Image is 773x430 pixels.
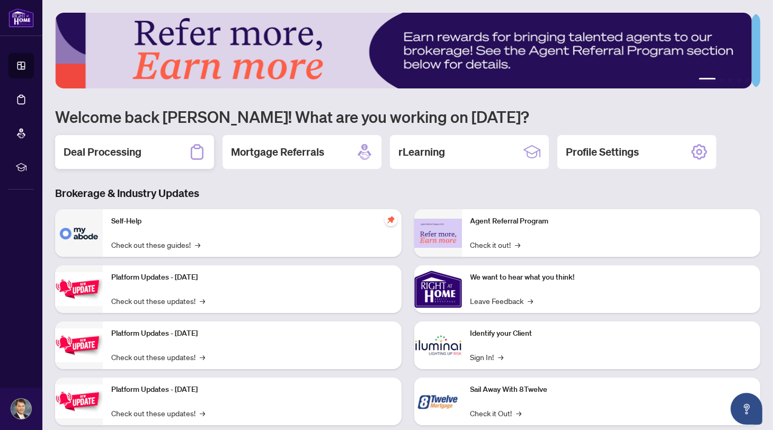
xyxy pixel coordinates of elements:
img: Platform Updates - June 23, 2025 [55,384,103,418]
img: We want to hear what you think! [414,265,462,313]
span: → [517,407,522,419]
a: Check it Out!→ [470,407,522,419]
p: Platform Updates - [DATE] [111,272,393,283]
img: Platform Updates - July 8, 2025 [55,328,103,362]
p: Identify your Client [470,328,752,339]
button: Open asap [731,393,762,425]
img: Identify your Client [414,321,462,369]
h3: Brokerage & Industry Updates [55,186,760,201]
span: → [528,295,534,307]
button: 3 [728,78,733,82]
button: 2 [720,78,724,82]
button: 4 [737,78,741,82]
p: Platform Updates - [DATE] [111,328,393,339]
img: Slide 0 [55,13,752,88]
span: → [499,351,504,363]
h1: Welcome back [PERSON_NAME]! What are you working on [DATE]? [55,106,760,127]
a: Check out these updates!→ [111,351,205,363]
span: → [200,295,205,307]
a: Check out these updates!→ [111,407,205,419]
a: Check out these updates!→ [111,295,205,307]
p: Agent Referral Program [470,216,752,227]
a: Check it out!→ [470,239,521,250]
h2: Deal Processing [64,145,141,159]
h2: Profile Settings [566,145,639,159]
img: logo [8,8,34,28]
p: Platform Updates - [DATE] [111,384,393,396]
p: Self-Help [111,216,393,227]
h2: Mortgage Referrals [231,145,324,159]
span: → [195,239,200,250]
span: → [200,407,205,419]
p: Sail Away With 8Twelve [470,384,752,396]
img: Platform Updates - July 21, 2025 [55,272,103,306]
h2: rLearning [398,145,445,159]
img: Sail Away With 8Twelve [414,378,462,425]
button: 5 [745,78,750,82]
a: Leave Feedback→ [470,295,534,307]
img: Profile Icon [11,399,31,419]
button: 1 [699,78,716,82]
p: We want to hear what you think! [470,272,752,283]
span: pushpin [385,213,397,226]
span: → [200,351,205,363]
a: Sign In!→ [470,351,504,363]
img: Self-Help [55,209,103,257]
img: Agent Referral Program [414,219,462,248]
span: → [516,239,521,250]
a: Check out these guides!→ [111,239,200,250]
